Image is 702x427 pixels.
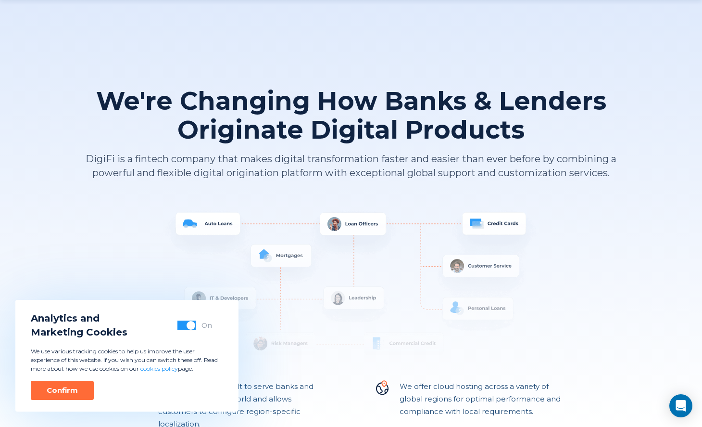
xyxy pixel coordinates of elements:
div: Open Intercom Messenger [669,394,692,417]
h1: We're Changing How Banks & Lenders Originate Digital Products [84,87,618,144]
button: Confirm [31,381,94,400]
p: DigiFi is a fintech company that makes digital transformation faster and easier than ever before ... [84,152,618,180]
img: System Overview [84,209,618,373]
div: On [201,321,212,330]
a: cookies policy [140,365,178,372]
span: Analytics and [31,311,127,325]
span: Marketing Cookies [31,325,127,339]
p: We use various tracking cookies to help us improve the user experience of this website. If you wi... [31,347,223,373]
div: Confirm [47,386,78,395]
